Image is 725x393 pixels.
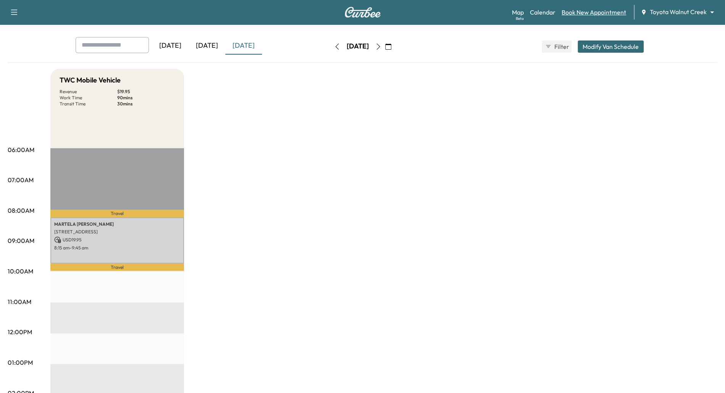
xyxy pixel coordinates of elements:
p: $ 19.95 [117,89,175,95]
p: Travel [50,210,184,217]
div: [DATE] [189,37,225,55]
p: 07:00AM [8,175,34,184]
p: 06:00AM [8,145,34,154]
p: 11:00AM [8,297,31,306]
div: [DATE] [347,42,369,51]
a: MapBeta [512,8,524,17]
p: Revenue [60,89,117,95]
p: Transit Time [60,101,117,107]
div: [DATE] [152,37,189,55]
p: Work Time [60,95,117,101]
div: Beta [516,16,524,21]
p: 01:00PM [8,358,33,367]
span: Filter [554,42,568,51]
p: 09:00AM [8,236,34,245]
p: MARTELA [PERSON_NAME] [54,221,180,227]
p: 30 mins [117,101,175,107]
p: 12:00PM [8,327,32,336]
span: Toyota Walnut Creek [650,8,707,16]
div: [DATE] [225,37,262,55]
a: Book New Appointment [562,8,626,17]
p: 8:15 am - 9:45 am [54,245,180,251]
img: Curbee Logo [344,7,381,18]
button: Modify Van Schedule [578,40,644,53]
a: Calendar [530,8,555,17]
p: [STREET_ADDRESS] [54,229,180,235]
p: Travel [50,264,184,271]
button: Filter [542,40,572,53]
p: 08:00AM [8,206,34,215]
p: USD 19.95 [54,236,180,243]
p: 10:00AM [8,267,33,276]
p: 90 mins [117,95,175,101]
h5: TWC Mobile Vehicle [60,75,121,86]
